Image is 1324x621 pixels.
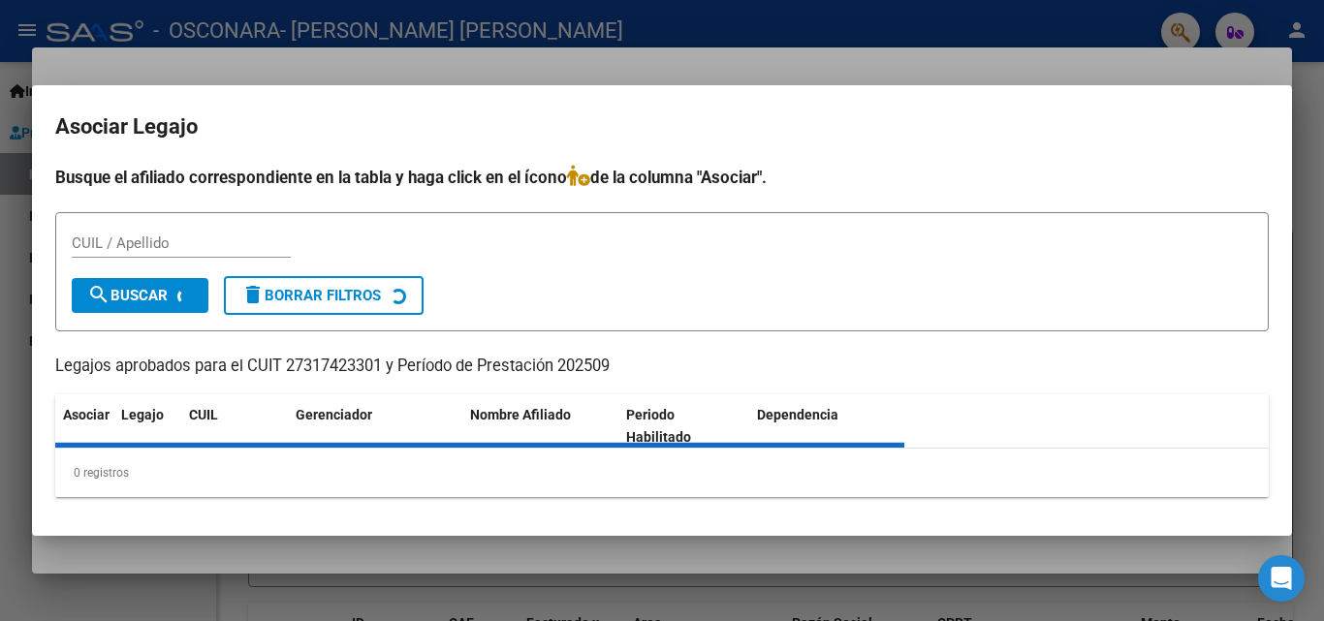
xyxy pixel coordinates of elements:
span: Gerenciador [296,407,372,422]
datatable-header-cell: Asociar [55,394,113,458]
h4: Busque el afiliado correspondiente en la tabla y haga click en el ícono de la columna "Asociar". [55,165,1269,190]
div: Open Intercom Messenger [1258,555,1305,602]
span: Nombre Afiliado [470,407,571,422]
datatable-header-cell: Nombre Afiliado [462,394,618,458]
span: Asociar [63,407,110,422]
datatable-header-cell: Periodo Habilitado [618,394,749,458]
button: Borrar Filtros [224,276,424,315]
datatable-header-cell: Legajo [113,394,181,458]
datatable-header-cell: CUIL [181,394,288,458]
span: Legajo [121,407,164,422]
span: CUIL [189,407,218,422]
datatable-header-cell: Dependencia [749,394,905,458]
h2: Asociar Legajo [55,109,1269,145]
span: Buscar [87,287,168,304]
mat-icon: delete [241,283,265,306]
span: Dependencia [757,407,838,422]
button: Buscar [72,278,208,313]
div: 0 registros [55,449,1269,497]
p: Legajos aprobados para el CUIT 27317423301 y Período de Prestación 202509 [55,355,1269,379]
datatable-header-cell: Gerenciador [288,394,462,458]
mat-icon: search [87,283,110,306]
span: Periodo Habilitado [626,407,691,445]
span: Borrar Filtros [241,287,381,304]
